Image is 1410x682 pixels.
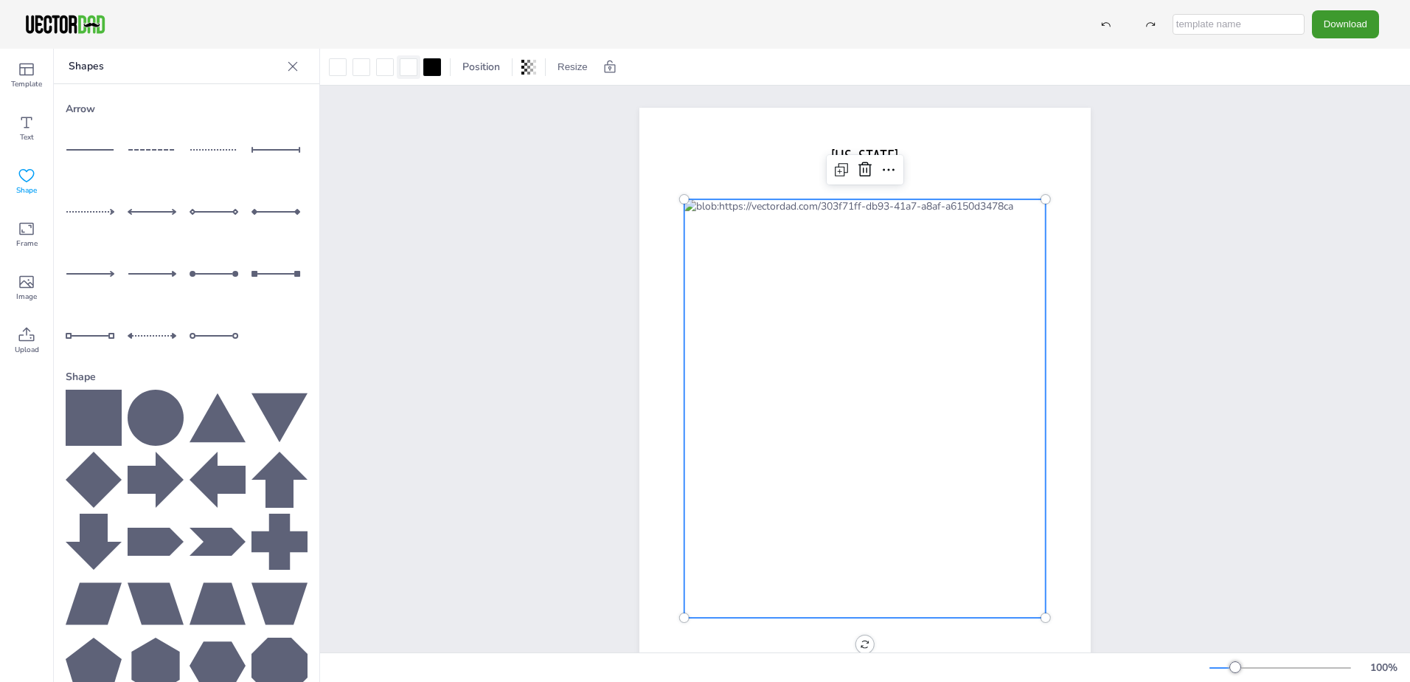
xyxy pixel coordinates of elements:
p: Shapes [69,49,281,84]
button: Resize [552,55,594,79]
span: Upload [15,344,39,356]
span: Text [20,131,34,143]
span: Shape [16,185,37,196]
div: Shape [66,364,308,390]
span: Position [459,60,503,74]
div: 100 % [1366,661,1401,675]
span: Frame [16,238,38,249]
input: template name [1173,14,1305,35]
span: Image [16,291,37,303]
div: Arrow [66,96,308,122]
img: VectorDad-1.png [24,13,107,35]
button: Download [1312,10,1379,38]
span: [US_STATE] [831,146,898,165]
span: Template [11,78,42,90]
